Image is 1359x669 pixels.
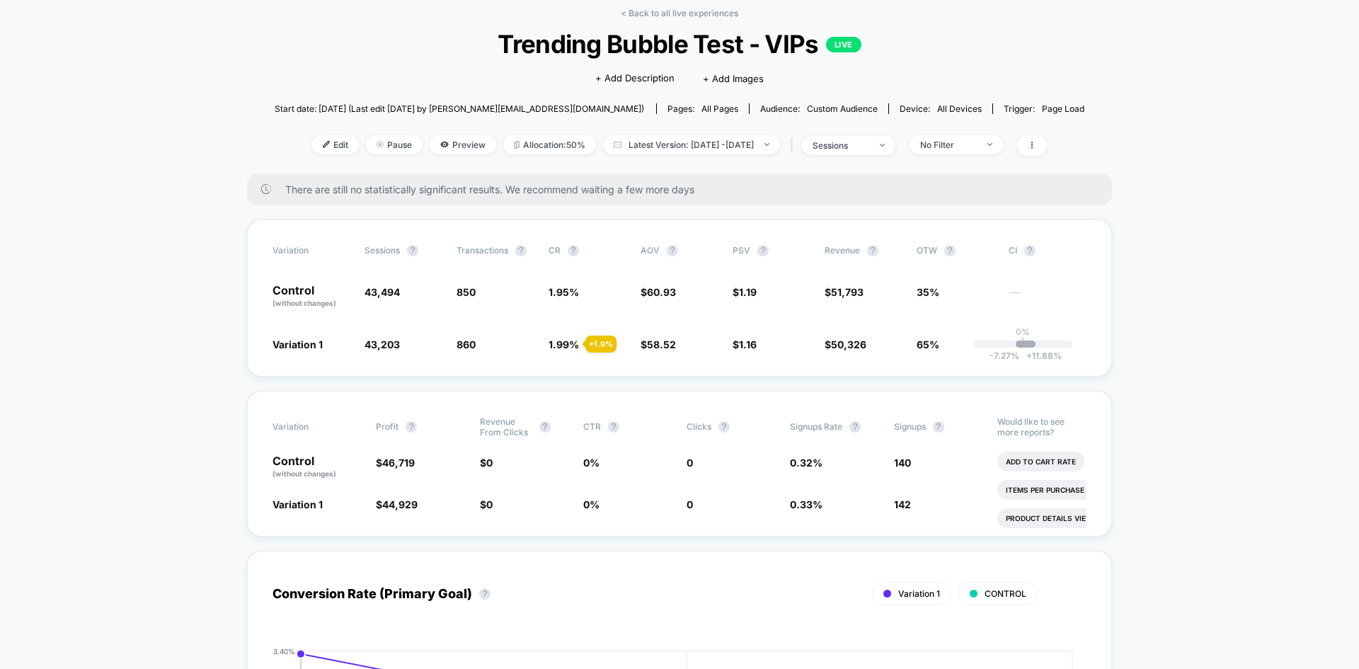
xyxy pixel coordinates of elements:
[667,103,738,114] div: Pages:
[997,452,1084,471] li: Add To Cart Rate
[273,498,323,510] span: Variation 1
[647,338,676,350] span: 58.52
[787,135,802,156] span: |
[888,103,992,114] span: Device:
[273,245,350,256] span: Variation
[1009,288,1086,309] span: ---
[894,421,926,432] span: Signups
[1004,103,1084,114] div: Trigger:
[997,480,1093,500] li: Items Per Purchase
[718,421,730,433] button: ?
[917,245,994,256] span: OTW
[917,338,939,350] span: 65%
[406,421,417,433] button: ?
[595,72,675,86] span: + Add Description
[273,416,350,438] span: Variation
[647,286,676,298] span: 60.93
[790,421,842,432] span: Signups Rate
[549,286,579,298] span: 1.95 %
[739,338,757,350] span: 1.16
[365,245,400,256] span: Sessions
[641,286,676,298] span: $
[285,183,1084,195] span: There are still no statistically significant results. We recommend waiting a few more days
[480,498,493,510] span: $
[826,37,861,52] p: LIVE
[790,498,822,510] span: 0.33 %
[583,457,600,469] span: 0 %
[479,588,491,600] button: ?
[831,338,866,350] span: 50,326
[568,245,579,256] button: ?
[583,498,600,510] span: 0 %
[987,143,992,146] img: end
[990,350,1019,361] span: -7.27 %
[585,336,617,353] div: + 1.9 %
[376,457,415,469] span: $
[733,286,757,298] span: $
[764,143,769,146] img: end
[365,338,400,350] span: 43,203
[790,457,822,469] span: 0.32 %
[867,245,878,256] button: ?
[275,103,644,114] span: Start date: [DATE] (Last edit [DATE] by [PERSON_NAME][EMAIL_ADDRESS][DOMAIN_NAME])
[376,498,418,510] span: $
[1021,337,1024,348] p: |
[603,135,780,154] span: Latest Version: [DATE] - [DATE]
[985,588,1026,599] span: CONTROL
[457,338,476,350] span: 860
[366,135,423,154] span: Pause
[486,457,493,469] span: 0
[703,73,764,84] span: + Add Images
[377,141,384,148] img: end
[641,245,660,256] span: AOV
[894,498,911,510] span: 142
[549,245,561,256] span: CR
[614,141,621,148] img: calendar
[457,245,508,256] span: Transactions
[315,29,1044,59] span: Trending Bubble Test - VIPs
[515,245,527,256] button: ?
[920,139,977,150] div: No Filter
[480,416,532,438] span: Revenue From Clicks
[807,103,878,114] span: Custom Audience
[944,245,956,256] button: ?
[933,421,944,433] button: ?
[1042,103,1084,114] span: Page Load
[376,421,398,432] span: Profit
[273,469,336,478] span: (without changes)
[894,457,911,469] span: 140
[539,421,551,433] button: ?
[880,144,885,147] img: end
[621,8,738,18] a: < Back to all live experiences
[733,245,750,256] span: PSV
[701,103,738,114] span: all pages
[1019,350,1062,361] span: 11.88 %
[813,140,869,151] div: sessions
[825,338,866,350] span: $
[760,103,878,114] div: Audience:
[273,338,323,350] span: Variation 1
[739,286,757,298] span: 1.19
[323,141,330,148] img: edit
[486,498,493,510] span: 0
[549,338,579,350] span: 1.99 %
[365,286,400,298] span: 43,494
[273,299,336,307] span: (without changes)
[1026,350,1032,361] span: +
[273,455,362,479] p: Control
[733,338,757,350] span: $
[687,498,693,510] span: 0
[825,286,864,298] span: $
[480,457,493,469] span: $
[273,646,295,655] tspan: 3.40%
[667,245,678,256] button: ?
[825,245,860,256] span: Revenue
[503,135,596,154] span: Allocation: 50%
[1024,245,1036,256] button: ?
[382,457,415,469] span: 46,719
[382,498,418,510] span: 44,929
[997,508,1127,528] li: Product Details Views Rate
[1016,326,1030,337] p: 0%
[997,416,1086,438] p: Would like to see more reports?
[312,135,359,154] span: Edit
